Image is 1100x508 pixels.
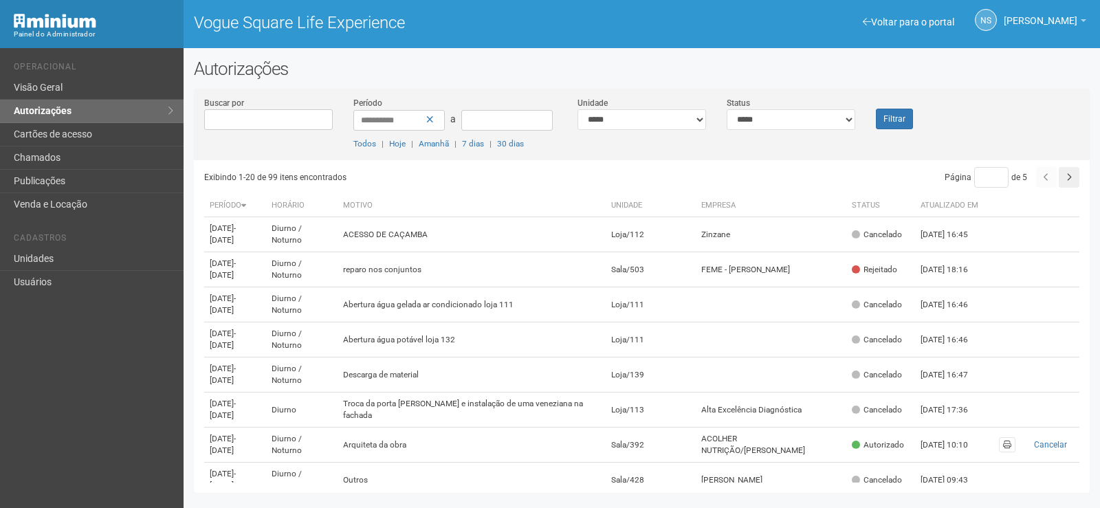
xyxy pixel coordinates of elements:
[210,223,236,245] span: - [DATE]
[852,299,902,311] div: Cancelado
[915,393,991,428] td: [DATE] 17:36
[852,229,902,241] div: Cancelado
[462,139,484,148] a: 7 dias
[915,252,991,287] td: [DATE] 18:16
[915,428,991,463] td: [DATE] 10:10
[204,463,266,498] td: [DATE]
[210,469,236,490] span: - [DATE]
[696,393,846,428] td: Alta Excelência Diagnóstica
[204,195,266,217] th: Período
[852,334,902,346] div: Cancelado
[876,109,913,129] button: Filtrar
[266,287,338,322] td: Diurno / Noturno
[1004,2,1077,26] span: Nicolle Silva
[14,62,173,76] li: Operacional
[852,404,902,416] div: Cancelado
[411,139,413,148] span: |
[266,252,338,287] td: Diurno / Noturno
[266,393,338,428] td: Diurno
[696,217,846,252] td: Zinzane
[338,357,606,393] td: Descarga de material
[852,439,904,451] div: Autorizado
[852,474,902,486] div: Cancelado
[419,139,449,148] a: Amanhã
[204,357,266,393] td: [DATE]
[353,97,382,109] label: Período
[606,287,696,322] td: Loja/111
[338,195,606,217] th: Motivo
[266,357,338,393] td: Diurno / Noturno
[454,139,456,148] span: |
[204,217,266,252] td: [DATE]
[450,113,456,124] span: a
[727,97,750,109] label: Status
[606,252,696,287] td: Sala/503
[204,287,266,322] td: [DATE]
[266,322,338,357] td: Diurno / Noturno
[606,393,696,428] td: Loja/113
[338,252,606,287] td: reparo nos conjuntos
[606,217,696,252] td: Loja/112
[210,399,236,420] span: - [DATE]
[606,322,696,357] td: Loja/111
[210,329,236,350] span: - [DATE]
[338,322,606,357] td: Abertura água potável loja 132
[338,287,606,322] td: Abertura água gelada ar condicionado loja 111
[863,16,954,27] a: Voltar para o portal
[194,14,632,32] h1: Vogue Square Life Experience
[210,364,236,385] span: - [DATE]
[945,173,1027,182] span: Página de 5
[382,139,384,148] span: |
[696,252,846,287] td: FEME - [PERSON_NAME]
[338,393,606,428] td: Troca da porta [PERSON_NAME] e instalação de uma veneziana na fachada
[353,139,376,148] a: Todos
[1026,437,1074,452] button: Cancelar
[489,139,492,148] span: |
[338,463,606,498] td: Outros
[338,217,606,252] td: ACESSO DE CAÇAMBA
[915,195,991,217] th: Atualizado em
[915,287,991,322] td: [DATE] 16:46
[915,217,991,252] td: [DATE] 16:45
[852,369,902,381] div: Cancelado
[1004,17,1086,28] a: [PERSON_NAME]
[696,463,846,498] td: [PERSON_NAME]
[204,97,244,109] label: Buscar por
[204,428,266,463] td: [DATE]
[915,357,991,393] td: [DATE] 16:47
[14,14,96,28] img: Minium
[204,252,266,287] td: [DATE]
[338,428,606,463] td: Arquiteta da obra
[266,217,338,252] td: Diurno / Noturno
[846,195,915,217] th: Status
[696,428,846,463] td: ACOLHER NUTRIÇÃO/[PERSON_NAME]
[915,322,991,357] td: [DATE] 16:46
[266,195,338,217] th: Horário
[14,233,173,247] li: Cadastros
[975,9,997,31] a: NS
[606,463,696,498] td: Sala/428
[606,195,696,217] th: Unidade
[210,258,236,280] span: - [DATE]
[696,195,846,217] th: Empresa
[606,428,696,463] td: Sala/392
[14,28,173,41] div: Painel do Administrador
[606,357,696,393] td: Loja/139
[577,97,608,109] label: Unidade
[266,428,338,463] td: Diurno / Noturno
[194,58,1090,79] h2: Autorizações
[915,463,991,498] td: [DATE] 09:43
[204,322,266,357] td: [DATE]
[852,264,897,276] div: Rejeitado
[497,139,524,148] a: 30 dias
[204,393,266,428] td: [DATE]
[266,463,338,498] td: Diurno / Noturno
[210,434,236,455] span: - [DATE]
[204,167,642,188] div: Exibindo 1-20 de 99 itens encontrados
[210,294,236,315] span: - [DATE]
[389,139,406,148] a: Hoje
